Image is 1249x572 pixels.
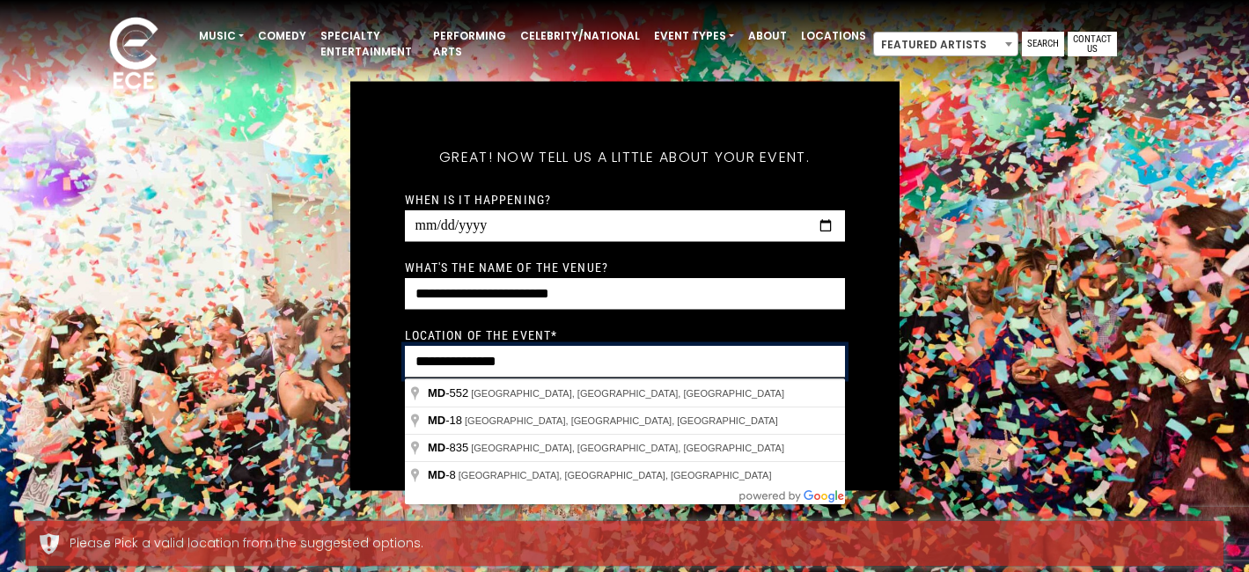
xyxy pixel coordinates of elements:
[313,21,426,67] a: Specialty Entertainment
[192,21,251,51] a: Music
[405,126,845,189] h5: Great! Now tell us a little about your event.
[405,327,558,343] label: Location of the event
[465,415,778,426] span: [GEOGRAPHIC_DATA], [GEOGRAPHIC_DATA], [GEOGRAPHIC_DATA]
[471,443,784,453] span: [GEOGRAPHIC_DATA], [GEOGRAPHIC_DATA], [GEOGRAPHIC_DATA]
[459,470,772,480] span: [GEOGRAPHIC_DATA], [GEOGRAPHIC_DATA], [GEOGRAPHIC_DATA]
[428,441,471,454] span: -835
[428,468,445,481] span: MD
[471,388,784,399] span: [GEOGRAPHIC_DATA], [GEOGRAPHIC_DATA], [GEOGRAPHIC_DATA]
[513,21,647,51] a: Celebrity/National
[428,386,471,400] span: -552
[428,468,459,481] span: -8
[426,21,513,67] a: Performing Arts
[90,12,178,98] img: ece_new_logo_whitev2-1.png
[405,192,552,208] label: When is it happening?
[873,32,1018,56] span: Featured Artists
[405,260,608,275] label: What's the name of the venue?
[1068,32,1117,56] a: Contact Us
[428,414,465,427] span: -18
[428,386,445,400] span: MD
[428,414,445,427] span: MD
[1022,32,1064,56] a: Search
[874,33,1018,57] span: Featured Artists
[741,21,794,51] a: About
[251,21,313,51] a: Comedy
[70,534,1209,553] div: Please Pick a valid location from the suggested options.
[794,21,873,51] a: Locations
[647,21,741,51] a: Event Types
[428,441,445,454] span: MD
